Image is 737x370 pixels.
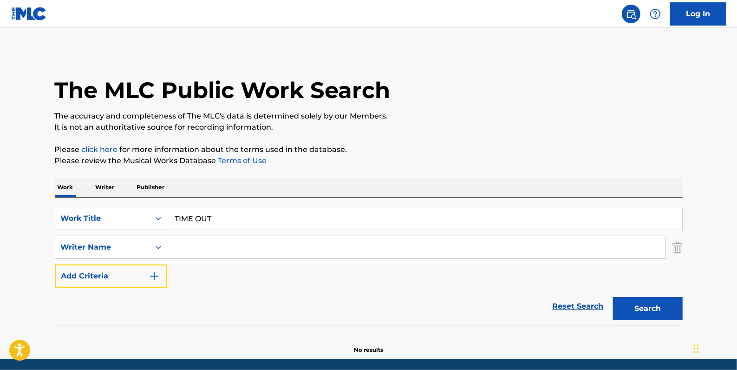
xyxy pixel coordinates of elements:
a: Reset Search [548,296,608,317]
div: Drag [693,335,699,363]
div: Help [646,5,665,23]
h1: The MLC Public Work Search [55,76,391,104]
button: Search [613,297,683,320]
div: Writer Name [61,242,144,253]
img: MLC Logo [11,7,47,20]
a: Terms of Use [216,156,267,165]
p: The accuracy and completeness of The MLC's data is determined solely by our Members. [55,111,683,122]
p: It is not an authoritative source for recording information. [55,122,683,133]
p: Please for more information about the terms used in the database. [55,144,683,155]
img: Delete Criterion [672,236,683,259]
img: 9d2ae6d4665cec9f34b9.svg [149,271,160,282]
iframe: Chat Widget [691,325,737,370]
img: help [650,8,661,20]
p: Publisher [134,178,168,197]
p: Writer [93,178,117,197]
a: Log In [670,2,726,26]
p: No results [354,335,383,354]
p: Please review the Musical Works Database [55,155,683,166]
p: Work [55,178,76,197]
a: Public Search [622,5,640,23]
form: Search Form [55,207,683,325]
button: Add Criteria [55,264,167,288]
div: Work Title [61,213,144,224]
img: search [626,8,637,20]
a: click here [82,145,118,154]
